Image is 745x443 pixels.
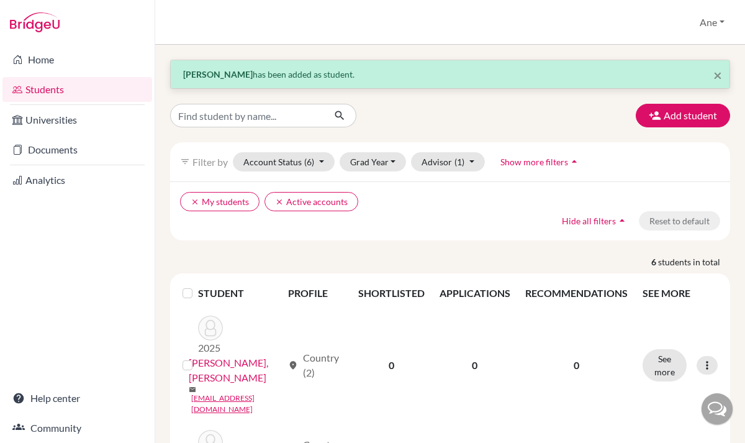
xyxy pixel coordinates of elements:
th: RECOMMENDATIONS [518,278,635,308]
a: Analytics [2,168,152,193]
td: 0 [351,308,432,422]
th: PROFILE [281,278,351,308]
button: Grad Year [340,152,407,171]
a: [EMAIL_ADDRESS][DOMAIN_NAME] [191,393,282,415]
a: [PERSON_NAME], [PERSON_NAME] [189,355,282,385]
button: Ane [694,11,730,34]
div: Country (2) [288,350,343,380]
button: Reset to default [639,211,720,231]
button: Add student [636,104,730,127]
button: Hide all filtersarrow_drop_up [551,211,639,231]
a: Documents [2,137,152,162]
i: arrow_drop_up [568,155,580,168]
span: Hide all filters [562,216,616,226]
button: Close [713,68,722,83]
span: (6) [304,157,314,167]
a: Help center [2,386,152,411]
i: clear [275,198,284,206]
button: See more [643,349,687,381]
i: arrow_drop_up [616,214,628,227]
i: clear [191,198,199,206]
button: Account Status(6) [233,152,335,171]
a: Students [2,77,152,102]
a: Home [2,47,152,72]
img: Sáenz Saborío, Juan Carlos [198,316,223,340]
td: 0 [432,308,518,422]
button: clearMy students [180,192,260,211]
span: location_on [288,360,298,370]
a: Universities [2,107,152,132]
p: 0 [525,358,628,373]
th: SEE MORE [635,278,725,308]
span: mail [189,386,196,393]
img: Bridge-U [10,12,60,32]
button: clearActive accounts [264,192,358,211]
input: Find student by name... [170,104,324,127]
strong: 6 [651,255,658,268]
i: filter_list [180,157,190,167]
a: Community [2,416,152,441]
span: Help [29,9,54,20]
th: APPLICATIONS [432,278,518,308]
span: Show more filters [500,157,568,167]
span: (1) [454,157,464,167]
th: SHORTLISTED [351,278,432,308]
button: Show more filtersarrow_drop_up [490,152,591,171]
p: 2025 [198,340,223,355]
span: Filter by [192,156,228,168]
button: Advisor(1) [411,152,485,171]
strong: [PERSON_NAME] [183,69,253,80]
span: × [713,66,722,84]
p: has been added as student. [183,68,717,81]
span: students in total [658,255,730,268]
th: STUDENT [198,278,281,308]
